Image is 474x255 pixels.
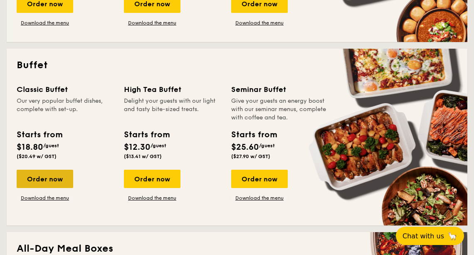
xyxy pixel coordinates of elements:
span: /guest [259,143,275,149]
div: Starts from [231,129,276,141]
div: Delight your guests with our light and tasty bite-sized treats. [124,97,221,122]
div: Our very popular buffet dishes, complete with set-up. [17,97,114,122]
div: Seminar Buffet [231,84,328,95]
div: Give your guests an energy boost with our seminar menus, complete with coffee and tea. [231,97,328,122]
span: 🦙 [447,231,457,241]
span: /guest [151,143,166,149]
span: ($13.41 w/ GST) [124,153,162,159]
span: $18.80 [17,142,43,152]
div: Order now [231,170,288,188]
a: Download the menu [124,20,180,26]
div: Starts from [124,129,169,141]
a: Download the menu [231,195,288,201]
span: /guest [43,143,59,149]
a: Download the menu [17,195,73,201]
h2: Buffet [17,59,457,72]
button: Chat with us🦙 [396,227,464,245]
div: High Tea Buffet [124,84,221,95]
a: Download the menu [17,20,73,26]
a: Download the menu [124,195,180,201]
a: Download the menu [231,20,288,26]
div: Classic Buffet [17,84,114,95]
span: ($27.90 w/ GST) [231,153,270,159]
div: Order now [17,170,73,188]
div: Starts from [17,129,62,141]
span: $25.60 [231,142,259,152]
div: Order now [124,170,180,188]
span: $12.30 [124,142,151,152]
span: Chat with us [402,232,444,240]
span: ($20.49 w/ GST) [17,153,57,159]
